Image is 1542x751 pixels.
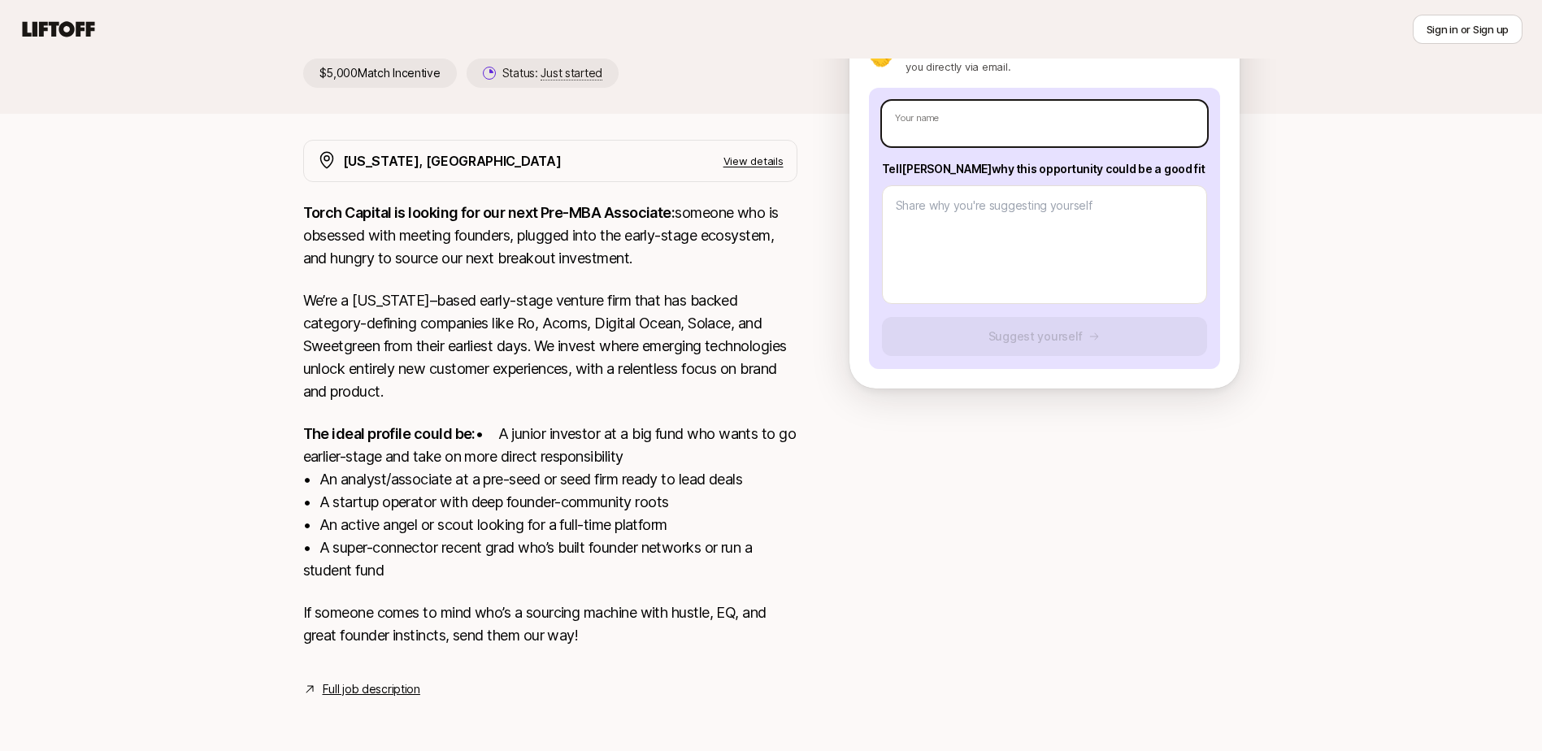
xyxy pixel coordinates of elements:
[303,423,797,582] p: • A junior investor at a big fund who wants to go earlier-stage and take on more direct responsib...
[906,42,1219,75] p: If [PERSON_NAME] would like to meet you, they will reach out to you directly via email.
[303,289,797,403] p: We’re a [US_STATE]–based early-stage venture firm that has backed category-defining companies lik...
[882,159,1207,179] p: Tell [PERSON_NAME] why this opportunity could be a good fit
[303,425,476,442] strong: The ideal profile could be:
[303,202,797,270] p: someone who is obsessed with meeting founders, plugged into the early-stage ecosystem, and hungry...
[303,59,457,88] p: $5,000 Match Incentive
[323,679,420,699] a: Full job description
[1413,15,1522,44] button: Sign in or Sign up
[541,66,602,80] span: Just started
[869,49,893,68] p: 🤝
[303,204,675,221] strong: Torch Capital is looking for our next Pre-MBA Associate:
[502,63,602,83] p: Status:
[723,153,784,169] p: View details
[343,150,562,171] p: [US_STATE], [GEOGRAPHIC_DATA]
[303,601,797,647] p: If someone comes to mind who’s a sourcing machine with hustle, EQ, and great founder instincts, s...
